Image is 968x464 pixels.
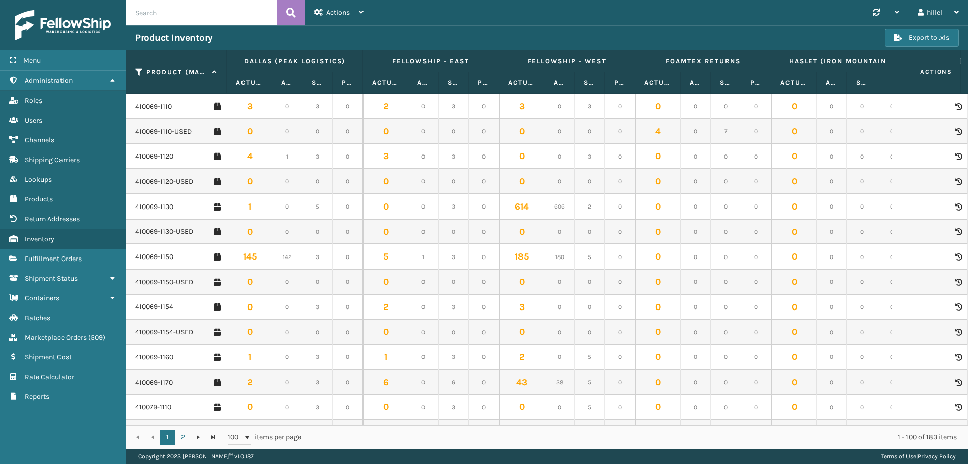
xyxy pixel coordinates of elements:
[499,320,544,345] td: 0
[817,270,847,295] td: 0
[15,10,111,40] img: logo
[918,453,956,460] a: Privacy Policy
[605,119,635,144] td: 0
[272,220,302,245] td: 0
[499,244,544,270] td: 185
[955,153,961,160] i: Product Activity
[439,270,469,295] td: 0
[135,327,193,337] a: 410069-1154-USED
[25,392,49,401] span: Reports
[847,119,877,144] td: 0
[575,320,605,345] td: 0
[544,320,575,345] td: 0
[227,144,272,169] td: 4
[605,220,635,245] td: 0
[681,270,711,295] td: 0
[363,144,408,169] td: 3
[635,320,681,345] td: 0
[227,169,272,194] td: 0
[135,227,193,237] a: 410069-1130-USED
[333,220,363,245] td: 0
[771,270,817,295] td: 0
[160,430,175,445] a: 1
[955,379,961,386] i: Product Activity
[439,144,469,169] td: 3
[302,194,333,220] td: 5
[25,333,87,342] span: Marketplace Orders
[25,373,74,381] span: Rate Calculator
[333,144,363,169] td: 0
[302,295,333,320] td: 3
[272,320,302,345] td: 0
[741,220,771,245] td: 0
[25,254,82,263] span: Fulfillment Orders
[363,194,408,220] td: 0
[544,94,575,119] td: 0
[499,220,544,245] td: 0
[135,252,173,262] a: 410069-1150
[508,78,535,87] label: Actual Quantity
[544,144,575,169] td: 0
[302,320,333,345] td: 0
[302,119,333,144] td: 0
[711,220,741,245] td: 0
[741,270,771,295] td: 0
[363,119,408,144] td: 0
[955,404,961,411] i: Product Activity
[25,116,42,125] span: Users
[236,57,353,66] label: Dallas (Peak Logistics)
[272,295,302,320] td: 0
[302,144,333,169] td: 3
[681,320,711,345] td: 0
[363,169,408,194] td: 0
[741,94,771,119] td: 0
[272,169,302,194] td: 0
[363,220,408,245] td: 0
[372,57,490,66] label: Fellowship - East
[469,119,499,144] td: 0
[955,329,961,336] i: Product Activity
[135,202,173,212] a: 410069-1130
[877,295,907,320] td: 0
[439,119,469,144] td: 0
[741,194,771,220] td: 0
[544,244,575,270] td: 180
[635,144,681,169] td: 0
[372,78,399,87] label: Actual Quantity
[408,220,439,245] td: 0
[741,320,771,345] td: 0
[544,194,575,220] td: 606
[771,169,817,194] td: 0
[302,270,333,295] td: 0
[711,144,741,169] td: 0
[955,103,961,110] i: Product Activity
[333,270,363,295] td: 0
[544,119,575,144] td: 0
[741,295,771,320] td: 0
[877,169,907,194] td: 0
[711,295,741,320] td: 0
[227,119,272,144] td: 0
[469,169,499,194] td: 0
[780,57,898,66] label: Haslet (Iron Mountain)
[227,94,272,119] td: 3
[847,320,877,345] td: 0
[499,194,544,220] td: 614
[575,119,605,144] td: 0
[681,345,711,370] td: 0
[439,295,469,320] td: 3
[888,64,958,80] span: Actions
[469,270,499,295] td: 0
[771,119,817,144] td: 0
[25,76,73,85] span: Administration
[227,270,272,295] td: 0
[469,320,499,345] td: 0
[575,220,605,245] td: 0
[635,345,681,370] td: 0
[302,345,333,370] td: 3
[605,345,635,370] td: 0
[605,270,635,295] td: 0
[575,169,605,194] td: 0
[227,295,272,320] td: 0
[544,345,575,370] td: 0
